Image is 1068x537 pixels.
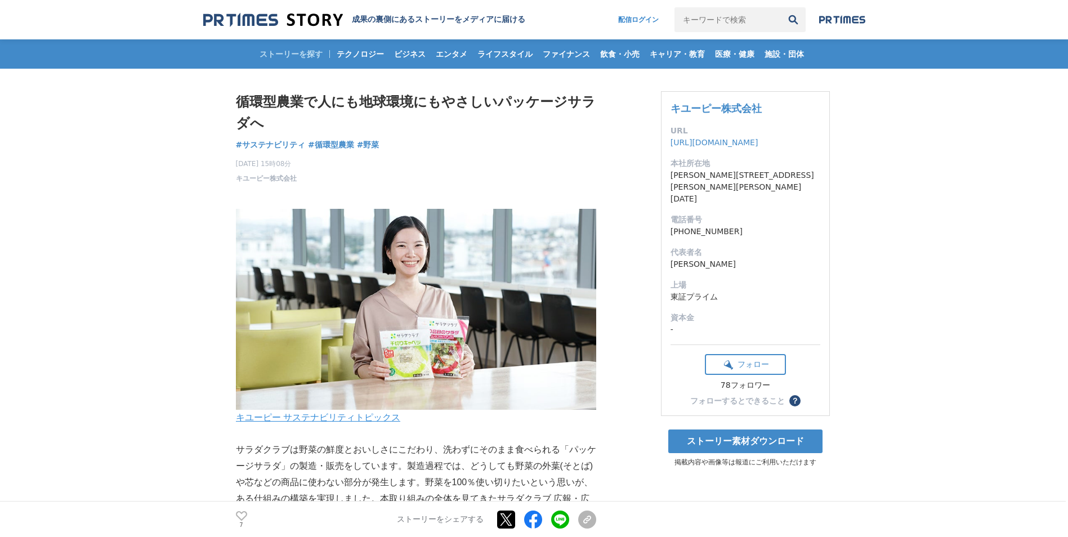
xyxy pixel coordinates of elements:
dt: 代表者名 [671,247,820,258]
a: ファイナンス [538,39,595,69]
input: キーワードで検索 [674,7,781,32]
span: ビジネス [390,49,430,59]
dt: 本社所在地 [671,158,820,169]
a: 配信ログイン [607,7,670,32]
a: テクノロジー [332,39,388,69]
a: ストーリー素材ダウンロード [668,429,823,453]
span: [DATE] 15時08分 [236,159,297,169]
span: ファイナンス [538,49,595,59]
dt: URL [671,125,820,137]
dd: [PERSON_NAME] [671,258,820,270]
dd: [PERSON_NAME][STREET_ADDRESS][PERSON_NAME][PERSON_NAME][DATE] [671,169,820,205]
img: 成果の裏側にあるストーリーをメディアに届ける [203,12,343,28]
button: 検索 [781,7,806,32]
h2: 成果の裏側にあるストーリーをメディアに届ける [352,15,525,25]
a: キユーピー サステナビリティトピックス [236,413,400,422]
a: ライフスタイル [473,39,537,69]
dd: - [671,324,820,335]
dt: 電話番号 [671,214,820,226]
a: キユーピー株式会社 [671,102,762,114]
span: エンタメ [431,49,472,59]
a: #循環型農業 [308,139,354,151]
img: thumbnail_ab07c4e0-8f43-11ee-b2bc-8ff50e503152.png [236,209,596,410]
span: ライフスタイル [473,49,537,59]
a: 医療・健康 [710,39,759,69]
a: 施設・団体 [760,39,808,69]
span: テクノロジー [332,49,388,59]
button: フォロー [705,354,786,375]
span: 医療・健康 [710,49,759,59]
h1: 循環型農業で人にも地球環境にもやさしいパッケージサラダへ [236,91,596,135]
span: ？ [791,397,799,405]
span: #サステナビリティ [236,140,306,150]
dt: 資本金 [671,312,820,324]
a: #野菜 [357,139,379,151]
a: 成果の裏側にあるストーリーをメディアに届ける 成果の裏側にあるストーリーをメディアに届ける [203,12,525,28]
span: #野菜 [357,140,379,150]
dt: 上場 [671,279,820,291]
a: ビジネス [390,39,430,69]
p: 掲載内容や画像等は報道にご利用いただけます [661,458,830,467]
div: 78フォロワー [705,381,786,391]
dd: 東証プライム [671,291,820,303]
a: [URL][DOMAIN_NAME] [671,138,758,147]
span: キャリア・教育 [645,49,709,59]
img: prtimes [819,15,865,24]
div: フォローするとできること [690,397,785,405]
span: 飲食・小売 [596,49,644,59]
p: ストーリーをシェアする [397,514,484,525]
span: #循環型農業 [308,140,354,150]
a: キャリア・教育 [645,39,709,69]
a: キユーピー株式会社 [236,173,297,184]
a: 飲食・小売 [596,39,644,69]
span: 施設・団体 [760,49,808,59]
a: エンタメ [431,39,472,69]
a: #サステナビリティ [236,139,306,151]
button: ？ [789,395,801,406]
dd: [PHONE_NUMBER] [671,226,820,238]
p: 7 [236,522,247,527]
